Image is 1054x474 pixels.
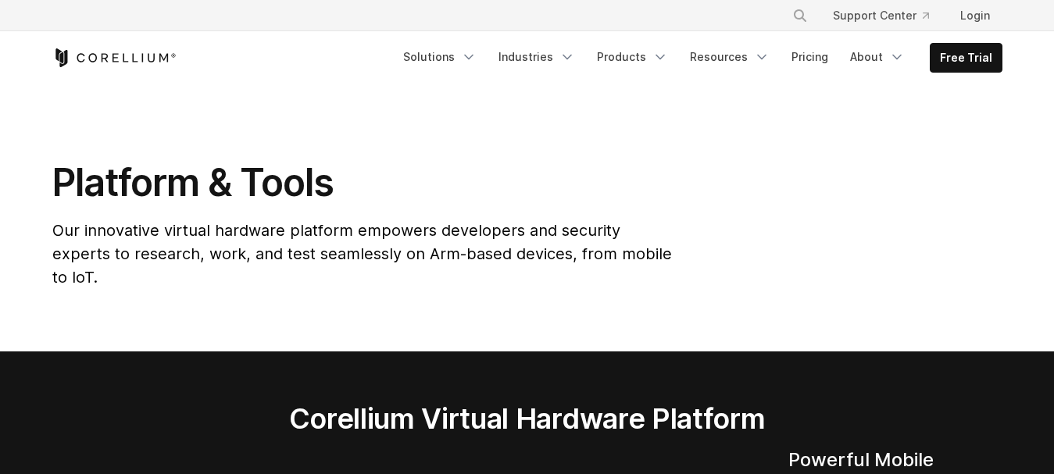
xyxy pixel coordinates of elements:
a: Support Center [820,2,941,30]
button: Search [786,2,814,30]
a: Login [948,2,1002,30]
a: Solutions [394,43,486,71]
a: Corellium Home [52,48,177,67]
span: Our innovative virtual hardware platform empowers developers and security experts to research, wo... [52,221,672,287]
h2: Corellium Virtual Hardware Platform [216,401,838,436]
a: Products [588,43,677,71]
div: Navigation Menu [774,2,1002,30]
a: Resources [681,43,779,71]
a: About [841,43,914,71]
a: Industries [489,43,584,71]
a: Pricing [782,43,838,71]
h1: Platform & Tools [52,159,675,206]
a: Free Trial [931,44,1002,72]
div: Navigation Menu [394,43,1002,73]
